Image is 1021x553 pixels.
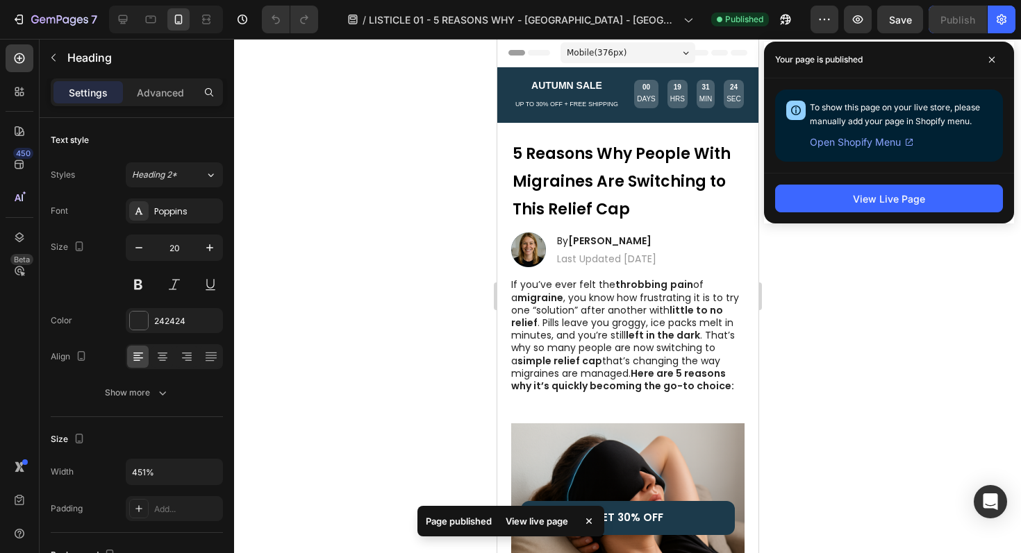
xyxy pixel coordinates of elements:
div: View live page [497,511,576,531]
p: Page published [426,514,492,528]
button: Heading 2* [126,162,223,187]
span: To show this page on your live store, please manually add your page in Shopify menu. [810,102,980,126]
div: Align [51,348,90,366]
div: Add... [154,503,219,516]
div: Show more [105,386,169,400]
span: / [363,12,366,27]
div: Size [51,238,88,257]
div: Size [51,430,88,449]
div: 242424 [154,315,219,327]
button: Save [877,6,923,33]
p: Settings [69,85,108,100]
span: Published [725,13,763,26]
span: Heading 2* [132,169,177,181]
div: Open Intercom Messenger [974,485,1007,518]
div: Text style [51,134,89,146]
div: Styles [51,169,75,181]
span: Open Shopify Menu [810,134,901,151]
div: Publish [940,12,975,27]
p: Heading [67,49,217,66]
span: Save [889,14,912,26]
button: 7 [6,6,103,33]
button: View Live Page [775,185,1003,212]
div: Padding [51,502,83,515]
div: Color [51,314,72,327]
div: Font [51,205,68,217]
div: Undo/Redo [262,6,318,33]
div: Poppins [154,205,219,218]
button: Show more [51,380,223,405]
input: Auto [126,459,222,484]
div: Width [51,466,74,478]
iframe: Design area [497,39,758,553]
div: Beta [10,254,33,265]
div: 450 [13,148,33,159]
span: LISTICLE 01 - 5 REASONS WHY - [GEOGRAPHIC_DATA] - [GEOGRAPHIC_DATA] - [DATE] [369,12,678,27]
div: View Live Page [853,192,925,206]
p: 7 [91,11,97,28]
p: Advanced [137,85,184,100]
p: Your page is published [775,53,863,67]
button: Publish [929,6,987,33]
